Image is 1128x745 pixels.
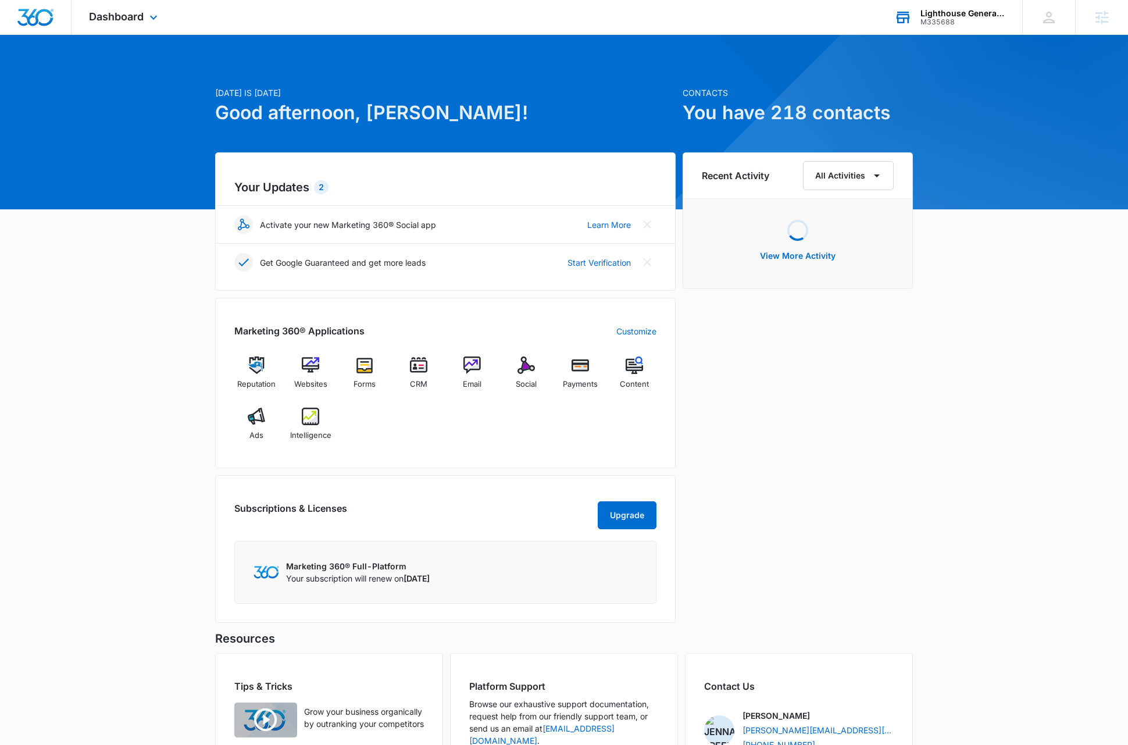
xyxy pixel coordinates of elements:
button: Upgrade [598,501,656,529]
a: Payments [558,357,603,398]
p: Marketing 360® Full-Platform [286,560,430,572]
a: Reputation [234,357,279,398]
div: 2 [314,180,329,194]
h2: Subscriptions & Licenses [234,501,347,525]
a: Forms [342,357,387,398]
span: Reputation [237,379,276,390]
span: Forms [354,379,376,390]
img: Quick Overview Video [234,703,297,737]
button: Close [638,215,656,234]
h6: Recent Activity [702,169,769,183]
p: Grow your business organically by outranking your competitors [304,705,424,730]
p: [PERSON_NAME] [743,710,810,722]
a: Social [504,357,549,398]
a: [PERSON_NAME][EMAIL_ADDRESS][PERSON_NAME][DOMAIN_NAME] [743,724,894,736]
p: Get Google Guaranteed and get more leads [260,256,426,269]
img: Marketing 360 Logo [254,566,279,578]
span: Intelligence [290,430,331,441]
button: All Activities [803,161,894,190]
h2: Tips & Tricks [234,679,424,693]
a: CRM [396,357,441,398]
button: View More Activity [748,242,847,270]
h2: Your Updates [234,179,656,196]
a: Websites [288,357,333,398]
h2: Contact Us [704,679,894,693]
span: CRM [410,379,427,390]
span: Websites [294,379,327,390]
a: Customize [616,325,656,337]
span: [DATE] [404,573,430,583]
button: Close [638,253,656,272]
a: Intelligence [288,408,333,450]
span: Social [516,379,537,390]
h5: Resources [215,630,913,647]
p: Contacts [683,87,913,99]
span: Content [620,379,649,390]
a: Start Verification [567,256,631,269]
a: Content [612,357,656,398]
span: Dashboard [89,10,144,23]
a: Ads [234,408,279,450]
span: Email [463,379,481,390]
span: Ads [249,430,263,441]
div: account name [920,9,1005,18]
h2: Marketing 360® Applications [234,324,365,338]
p: [DATE] is [DATE] [215,87,676,99]
a: Email [450,357,495,398]
p: Activate your new Marketing 360® Social app [260,219,436,231]
h1: Good afternoon, [PERSON_NAME]! [215,99,676,127]
span: Payments [563,379,598,390]
p: Your subscription will renew on [286,572,430,584]
h2: Platform Support [469,679,659,693]
a: Learn More [587,219,631,231]
div: account id [920,18,1005,26]
h1: You have 218 contacts [683,99,913,127]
